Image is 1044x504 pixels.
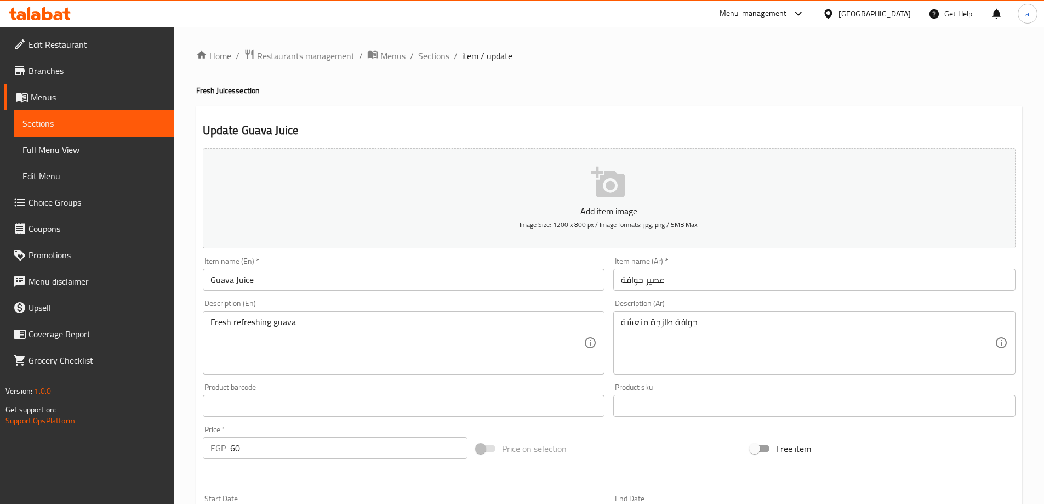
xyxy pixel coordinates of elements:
a: Edit Restaurant [4,31,174,58]
span: Version: [5,384,32,398]
span: Grocery Checklist [28,354,166,367]
span: Promotions [28,248,166,262]
a: Grocery Checklist [4,347,174,373]
li: / [359,49,363,63]
h2: Update Guava Juice [203,122,1016,139]
li: / [236,49,239,63]
a: Choice Groups [4,189,174,216]
span: a [1025,8,1029,20]
textarea: Fresh refreshing guava [210,317,584,369]
a: Menus [367,49,406,63]
span: Menus [31,90,166,104]
span: item / update [462,49,512,63]
textarea: جوافة طازجة منعشة [621,317,995,369]
h4: Fresh Juices section [196,85,1022,96]
a: Sections [418,49,449,63]
a: Sections [14,110,174,137]
span: Edit Restaurant [28,38,166,51]
input: Please enter product barcode [203,395,605,417]
div: [GEOGRAPHIC_DATA] [838,8,911,20]
a: Menu disclaimer [4,268,174,295]
p: Add item image [220,205,999,218]
div: Menu-management [720,7,787,20]
p: EGP [210,441,226,455]
a: Coupons [4,216,174,242]
a: Edit Menu [14,163,174,189]
span: Menu disclaimer [28,275,166,288]
a: Home [196,49,231,63]
a: Coverage Report [4,321,174,347]
span: Image Size: 1200 x 800 px / Image formats: jpg, png / 5MB Max. [520,218,699,231]
input: Please enter price [230,437,468,459]
a: Full Menu View [14,137,174,163]
span: Choice Groups [28,196,166,209]
span: Restaurants management [257,49,355,63]
span: Get support on: [5,403,56,417]
span: Sections [22,117,166,130]
nav: breadcrumb [196,49,1022,63]
a: Upsell [4,295,174,321]
li: / [454,49,458,63]
span: Edit Menu [22,169,166,183]
input: Enter name Ar [613,269,1016,291]
span: Price on selection [502,442,567,455]
span: Full Menu View [22,143,166,156]
a: Branches [4,58,174,84]
button: Add item imageImage Size: 1200 x 800 px / Image formats: jpg, png / 5MB Max. [203,148,1016,248]
span: Upsell [28,301,166,314]
a: Promotions [4,242,174,268]
a: Support.OpsPlatform [5,414,75,428]
li: / [410,49,414,63]
span: Coverage Report [28,327,166,341]
span: Coupons [28,222,166,235]
a: Menus [4,84,174,110]
input: Enter name En [203,269,605,291]
input: Please enter product sku [613,395,1016,417]
span: 1.0.0 [34,384,51,398]
span: Menus [380,49,406,63]
span: Free item [776,442,811,455]
span: Branches [28,64,166,77]
a: Restaurants management [244,49,355,63]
